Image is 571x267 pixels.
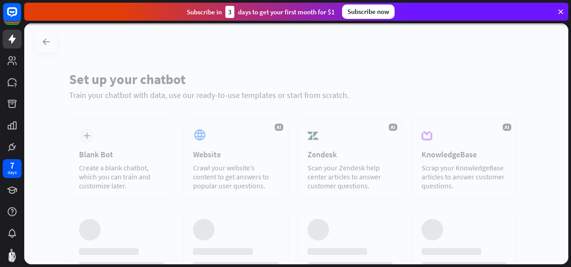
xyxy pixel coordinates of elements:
[3,159,22,178] a: 7 days
[187,6,335,18] div: Subscribe in days to get your first month for $1
[225,6,234,18] div: 3
[8,169,17,176] div: days
[342,4,395,19] div: Subscribe now
[10,161,14,169] div: 7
